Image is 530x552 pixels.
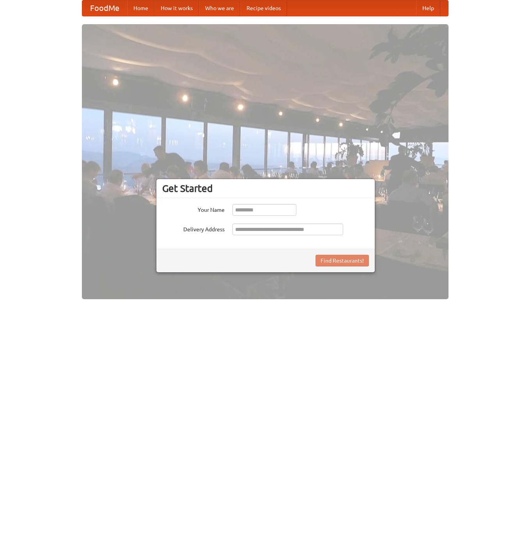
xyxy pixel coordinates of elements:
[416,0,440,16] a: Help
[162,183,369,194] h3: Get Started
[82,0,127,16] a: FoodMe
[240,0,287,16] a: Recipe videos
[127,0,154,16] a: Home
[316,255,369,266] button: Find Restaurants!
[162,224,225,233] label: Delivery Address
[154,0,199,16] a: How it works
[199,0,240,16] a: Who we are
[162,204,225,214] label: Your Name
